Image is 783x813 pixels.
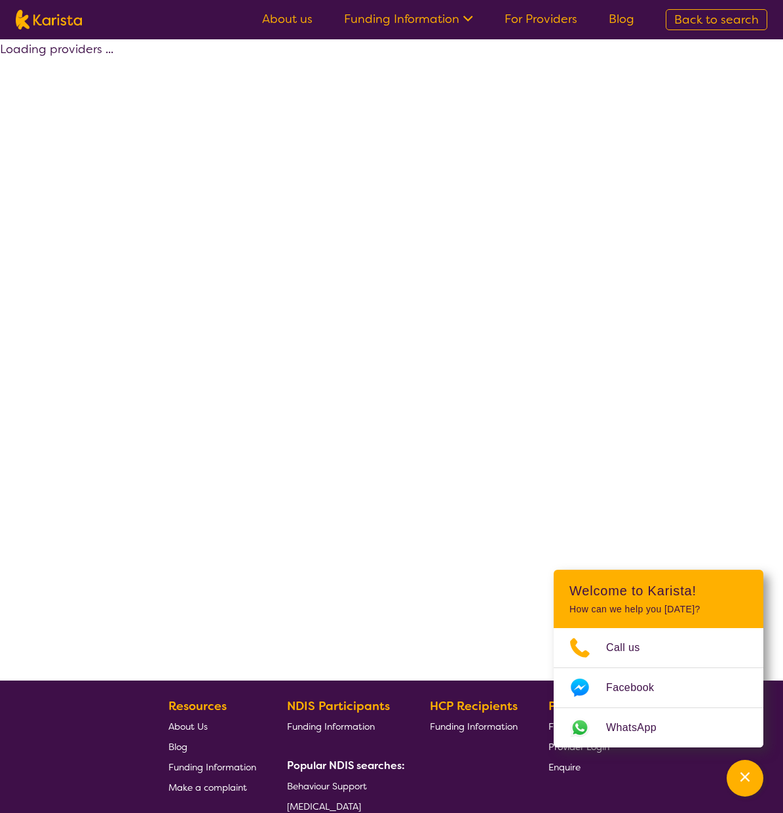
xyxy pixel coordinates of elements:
a: Behaviour Support [287,776,400,796]
ul: Choose channel [554,628,763,747]
img: Karista logo [16,10,82,30]
span: Enquire [548,761,581,773]
span: Call us [606,638,656,658]
span: Funding Information [430,721,518,732]
span: [MEDICAL_DATA] [287,801,361,812]
div: Channel Menu [554,570,763,747]
span: Back to search [674,12,759,28]
a: Funding Information [168,757,256,777]
span: Facebook [606,678,670,698]
b: Resources [168,698,227,714]
span: Behaviour Support [287,780,367,792]
a: Funding Information [287,716,400,736]
button: Channel Menu [727,760,763,797]
span: For Providers [548,721,604,732]
a: For Providers [505,11,577,27]
b: NDIS Participants [287,698,390,714]
a: Funding Information [430,716,518,736]
a: Funding Information [344,11,473,27]
span: About Us [168,721,208,732]
a: Make a complaint [168,777,256,797]
b: Popular NDIS searches: [287,759,405,772]
a: About us [262,11,313,27]
span: Make a complaint [168,782,247,793]
p: How can we help you [DATE]? [569,604,748,615]
span: Funding Information [168,761,256,773]
a: Web link opens in a new tab. [554,708,763,747]
span: Blog [168,741,187,753]
a: About Us [168,716,256,736]
span: WhatsApp [606,718,672,738]
a: Blog [168,736,256,757]
h2: Welcome to Karista! [569,583,748,599]
span: Funding Information [287,721,375,732]
a: Provider Login [548,736,609,757]
a: Back to search [666,9,767,30]
b: HCP Recipients [430,698,518,714]
a: Enquire [548,757,609,777]
span: Provider Login [548,741,609,753]
a: Blog [609,11,634,27]
a: For Providers [548,716,609,736]
b: Providers [548,698,602,714]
